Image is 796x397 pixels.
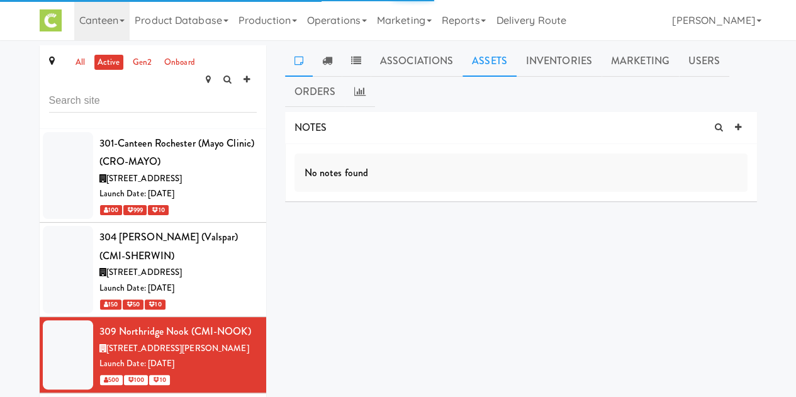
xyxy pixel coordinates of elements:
div: 304 [PERSON_NAME] (Valspar) (CMI-SHERWIN) [99,228,257,265]
span: 100 [124,375,148,385]
a: Orders [285,76,345,108]
a: Assets [462,45,517,77]
span: 10 [149,375,169,385]
a: gen2 [130,55,155,70]
li: 309 Northridge Nook (CMI-NOOK)[STREET_ADDRESS][PERSON_NAME]Launch Date: [DATE] 500 100 10 [40,317,266,393]
li: 304 [PERSON_NAME] (Valspar) (CMI-SHERWIN)[STREET_ADDRESS]Launch Date: [DATE] 150 50 10 [40,223,266,317]
span: 999 [123,205,147,215]
span: 100 [100,205,122,215]
div: Launch Date: [DATE] [99,186,257,202]
img: Micromart [40,9,62,31]
a: all [72,55,88,70]
span: [STREET_ADDRESS][PERSON_NAME] [106,342,249,354]
div: Launch Date: [DATE] [99,356,257,372]
div: 309 Northridge Nook (CMI-NOOK) [99,322,257,341]
a: Users [679,45,730,77]
li: 301-Canteen Rochester (Mayo Clinic) (CRO-MAYO)[STREET_ADDRESS]Launch Date: [DATE] 100 999 10 [40,129,266,223]
span: NOTES [294,120,327,135]
span: 10 [148,205,168,215]
a: active [94,55,123,70]
span: [STREET_ADDRESS] [106,172,182,184]
span: [STREET_ADDRESS] [106,266,182,278]
span: 500 [100,375,123,385]
a: Inventories [517,45,602,77]
div: 301-Canteen Rochester (Mayo Clinic) (CRO-MAYO) [99,134,257,171]
div: Launch Date: [DATE] [99,281,257,296]
a: Marketing [602,45,679,77]
a: onboard [161,55,198,70]
input: Search site [49,89,257,113]
span: 10 [145,299,165,310]
span: 50 [123,299,143,310]
span: 150 [100,299,121,310]
div: No notes found [294,154,748,193]
a: Associations [371,45,462,77]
